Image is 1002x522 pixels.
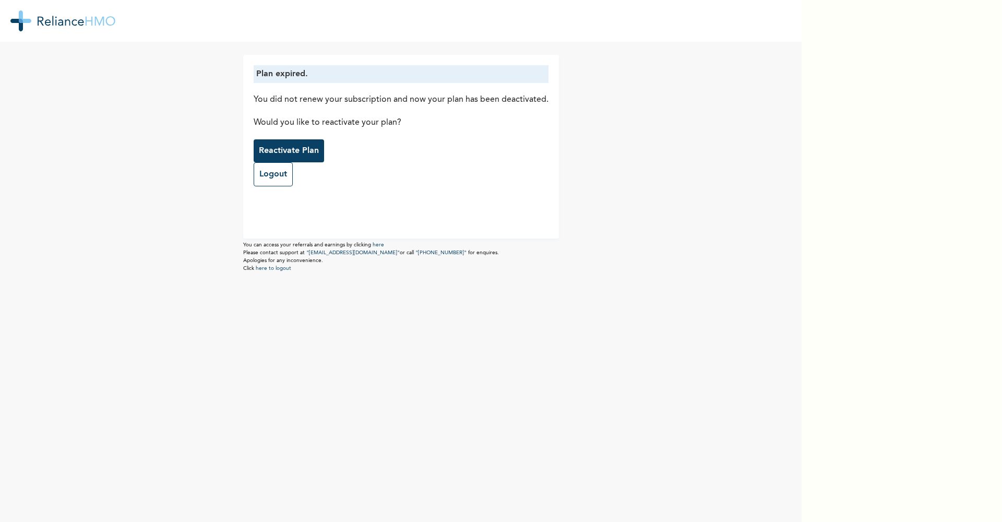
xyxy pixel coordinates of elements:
[373,242,384,247] a: here
[10,10,115,31] img: RelianceHMO
[254,93,548,106] p: You did not renew your subscription and now your plan has been deactivated.
[256,68,546,80] p: Plan expired.
[243,241,559,249] p: You can access your referrals and earnings by clicking
[254,139,324,162] button: Reactivate Plan
[254,162,293,186] a: Logout
[256,266,291,271] a: here to logout
[415,250,467,255] a: "[PHONE_NUMBER]"
[243,265,559,272] p: Click
[243,249,559,265] p: Please contact support at or call for enquires. Apologies for any inconvenience.
[259,145,319,157] p: Reactivate Plan
[254,116,548,129] p: Would you like to reactivate your plan?
[306,250,400,255] a: "[EMAIL_ADDRESS][DOMAIN_NAME]"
